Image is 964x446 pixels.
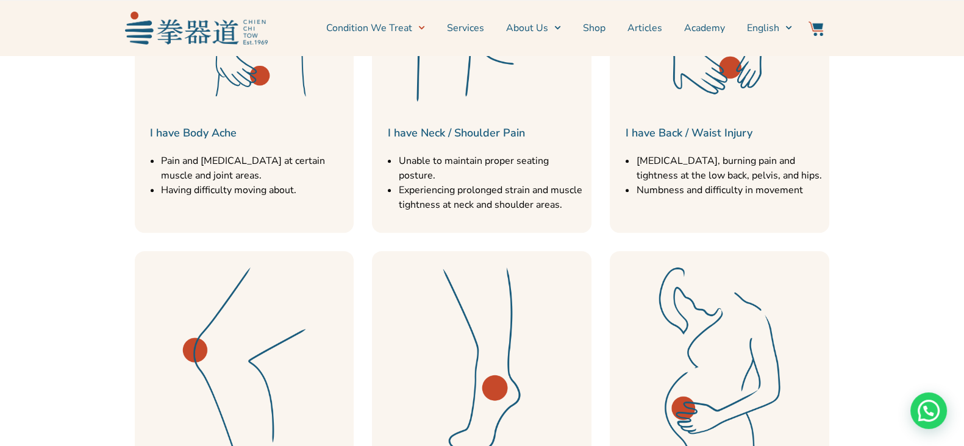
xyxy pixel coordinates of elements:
[747,21,779,35] span: English
[636,183,823,197] li: Numbness and difficulty in movement
[150,126,237,140] a: I have Body Ache
[387,126,524,140] a: I have Neck / Shoulder Pain
[506,13,561,43] a: About Us
[398,183,585,212] li: Experiencing prolonged strain and muscle tightness at neck and shoulder areas.
[161,183,348,197] li: Having difficulty moving about.
[684,13,725,43] a: Academy
[636,154,823,183] li: [MEDICAL_DATA], burning pain and tightness at the low back, pelvis, and hips.
[447,13,484,43] a: Services
[809,21,823,36] img: Website Icon-03
[625,126,752,140] a: I have Back / Waist Injury
[161,154,348,183] li: Pain and [MEDICAL_DATA] at certain muscle and joint areas.
[627,13,662,43] a: Articles
[398,154,585,183] li: Unable to maintain proper seating posture.
[274,13,792,43] nav: Menu
[326,13,425,43] a: Condition We Treat
[747,13,792,43] a: English
[583,13,605,43] a: Shop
